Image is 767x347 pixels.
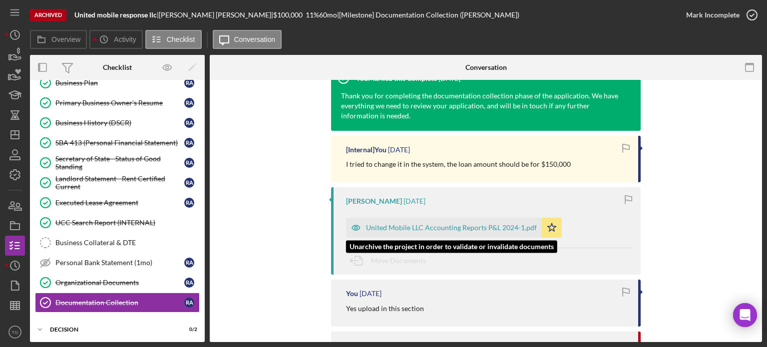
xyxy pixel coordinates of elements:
[159,11,273,19] div: [PERSON_NAME] [PERSON_NAME] |
[733,303,757,327] div: Open Intercom Messenger
[30,9,66,21] div: Archived
[55,279,184,287] div: Organizational Documents
[184,298,194,308] div: R A
[184,138,194,148] div: R A
[465,63,507,71] div: Conversation
[346,197,402,205] div: [PERSON_NAME]
[366,224,537,232] div: United Mobile LLC Accounting Reports P&L 2024-1.pdf
[35,233,200,253] a: Business Collateral & DTE
[184,78,194,88] div: R A
[74,11,159,19] div: |
[184,118,194,128] div: R A
[103,63,132,71] div: Checklist
[184,98,194,108] div: R A
[51,35,80,43] label: Overview
[35,213,200,233] a: UCC Search Report (INTERNAL)
[35,73,200,93] a: Business PlanRA
[346,159,571,170] p: I tried to change it in the system, the loan amount should be for $150,000
[184,158,194,168] div: R A
[337,11,519,19] div: | [Milestone] Documentation Collection ([PERSON_NAME])
[371,256,426,265] span: Move Documents
[686,5,740,25] div: Mark Incomplete
[184,278,194,288] div: R A
[114,35,136,43] label: Activity
[55,199,184,207] div: Executed Lease Agreement
[184,178,194,188] div: R A
[55,175,184,191] div: Landlord Statement - Rent Certified Current
[179,327,197,333] div: 0 / 2
[55,239,199,247] div: Business Collateral & DTE
[403,197,425,205] time: 2025-04-29 19:57
[346,218,562,238] button: United Mobile LLC Accounting Reports P&L 2024-1.pdf
[89,30,142,49] button: Activity
[145,30,202,49] button: Checklist
[35,93,200,113] a: Primary Business Owner's ResumeRA
[346,248,436,273] button: Move Documents
[306,11,319,19] div: 11 %
[167,35,195,43] label: Checklist
[5,322,25,342] button: TG
[346,303,424,314] p: Yes upload in this section
[55,119,184,127] div: Business History (DSCR)
[55,299,184,307] div: Documentation Collection
[74,10,157,19] b: United mobile response llc
[35,253,200,273] a: Personal Bank Statement (1mo)RA
[55,99,184,107] div: Primary Business Owner's Resume
[346,146,386,154] div: [Internal] You
[35,153,200,173] a: Secretary of State - Status of Good StandingRA
[55,259,184,267] div: Personal Bank Statement (1mo)
[35,173,200,193] a: Landlord Statement - Rent Certified CurrentRA
[35,113,200,133] a: Business History (DSCR)RA
[35,193,200,213] a: Executed Lease AgreementRA
[676,5,762,25] button: Mark Incomplete
[213,30,282,49] button: Conversation
[184,258,194,268] div: R A
[55,155,184,171] div: Secretary of State - Status of Good Standing
[360,290,382,298] time: 2025-04-29 18:04
[55,79,184,87] div: Business Plan
[184,198,194,208] div: R A
[319,11,337,19] div: 60 mo
[30,30,87,49] button: Overview
[234,35,276,43] label: Conversation
[273,11,306,19] div: $100,000
[35,273,200,293] a: Organizational DocumentsRA
[388,146,410,154] time: 2025-04-29 20:03
[55,139,184,147] div: SBA 413 (Personal Financial Statement)
[55,219,199,227] div: UCC Search Report (INTERNAL)
[50,327,172,333] div: Decision
[35,293,200,313] a: Documentation CollectionRA
[35,133,200,153] a: SBA 413 (Personal Financial Statement)RA
[331,91,631,131] div: Thank you for completing the documentation collection phase of the application. We have everythin...
[11,330,18,335] text: TG
[346,290,358,298] div: You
